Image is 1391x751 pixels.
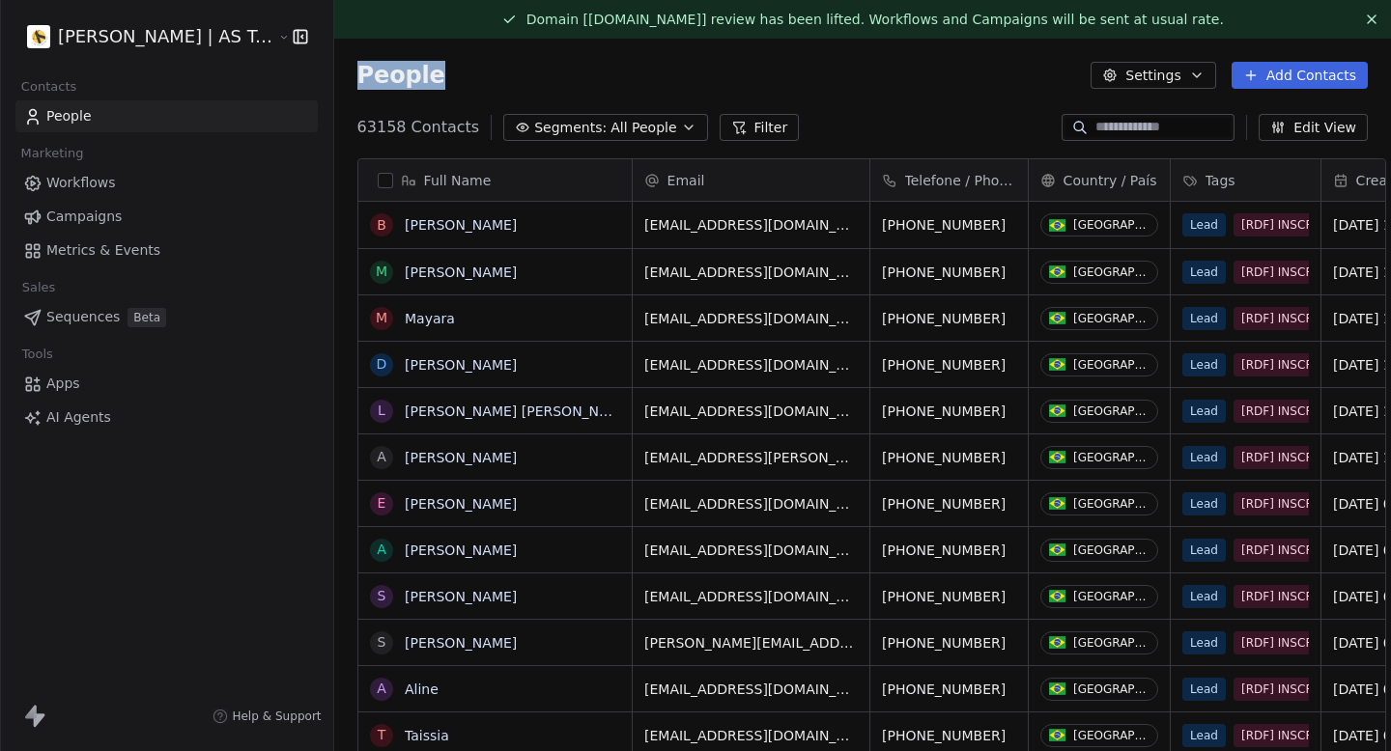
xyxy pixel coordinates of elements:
div: [GEOGRAPHIC_DATA] [1073,265,1150,279]
span: Marketing [13,139,92,168]
span: [PHONE_NUMBER] [882,448,1016,467]
div: [GEOGRAPHIC_DATA] [1073,497,1150,511]
div: [GEOGRAPHIC_DATA] [1073,590,1150,603]
span: [RDF] INSCRITAS GERAL [1234,539,1360,562]
a: [PERSON_NAME] [PERSON_NAME] [405,403,634,419]
span: [EMAIL_ADDRESS][DOMAIN_NAME] [644,541,858,560]
span: [RDF] INSCRITAS GERAL [1234,261,1360,284]
span: [EMAIL_ADDRESS][DOMAIN_NAME] [644,680,858,699]
span: Lead [1182,400,1226,423]
a: Mayara [405,311,455,326]
img: Logo%202022%20quad.jpg [27,25,50,48]
div: A [377,679,386,699]
span: Tags [1206,171,1235,190]
div: D [376,354,386,375]
a: Aline [405,681,439,697]
div: Email [633,159,869,201]
span: Country / País [1064,171,1157,190]
span: Lead [1182,539,1226,562]
a: Workflows [15,167,318,199]
span: [PHONE_NUMBER] [882,541,1016,560]
div: Full Name [358,159,632,201]
span: [PHONE_NUMBER] [882,680,1016,699]
a: [PERSON_NAME] [405,450,517,465]
div: S [377,586,385,606]
a: Taissia [405,728,449,743]
div: Tags [1171,159,1320,201]
span: Sequences [46,307,120,327]
span: [RDF] INSCRITAS GERAL [1234,585,1360,608]
span: [RDF] INSCRITAS GERAL [1234,213,1360,236]
span: Sales [14,273,64,302]
span: [PHONE_NUMBER] [882,263,1016,282]
div: Country / País [1029,159,1170,201]
span: [PERSON_NAME][EMAIL_ADDRESS][PERSON_NAME][DOMAIN_NAME] [644,633,858,653]
a: Metrics & Events [15,235,318,266]
span: People [46,106,92,126]
span: Tools [14,340,61,369]
div: M [376,308,387,328]
span: Beta [128,308,166,327]
div: S [377,632,385,653]
span: [EMAIL_ADDRESS][DOMAIN_NAME] [644,215,858,235]
a: [PERSON_NAME] [405,264,517,280]
a: [PERSON_NAME] [405,635,517,651]
span: Lead [1182,492,1226,515]
span: [EMAIL_ADDRESS][DOMAIN_NAME] [644,494,858,514]
span: [RDF] INSCRITAS GERAL [1234,678,1360,701]
span: [PHONE_NUMBER] [882,355,1016,375]
span: [EMAIL_ADDRESS][PERSON_NAME][DOMAIN_NAME] [644,448,858,467]
span: AI Agents [46,407,111,428]
span: Lead [1182,724,1226,747]
span: Workflows [46,173,116,193]
button: Filter [720,114,800,141]
div: Telefone / Phone [870,159,1028,201]
button: Add Contacts [1232,62,1368,89]
a: People [15,100,318,132]
span: Campaigns [46,207,122,227]
span: [PERSON_NAME] | AS Treinamentos [58,24,273,49]
span: [EMAIL_ADDRESS][DOMAIN_NAME] [644,402,858,421]
div: [GEOGRAPHIC_DATA] [1073,682,1150,696]
span: Lead [1182,631,1226,654]
span: Telefone / Phone [905,171,1016,190]
span: [EMAIL_ADDRESS][DOMAIN_NAME] [644,309,858,328]
span: Email [667,171,705,190]
span: [PHONE_NUMBER] [882,633,1016,653]
span: [PHONE_NUMBER] [882,402,1016,421]
span: Lead [1182,307,1226,330]
button: [PERSON_NAME] | AS Treinamentos [23,20,264,53]
a: AI Agents [15,402,318,433]
span: Lead [1182,446,1226,469]
span: [EMAIL_ADDRESS][DOMAIN_NAME] [644,587,858,606]
div: E [377,493,385,514]
div: [GEOGRAPHIC_DATA] [1073,312,1150,325]
a: [PERSON_NAME] [405,496,517,512]
span: [PHONE_NUMBER] [882,587,1016,606]
span: Lead [1182,585,1226,608]
div: [GEOGRAPHIC_DATA] [1073,218,1150,232]
a: [PERSON_NAME] [405,357,517,373]
span: [EMAIL_ADDRESS][DOMAIN_NAME] [644,263,858,282]
span: [RDF] INSCRITAS GERAL [1234,631,1360,654]
span: [PHONE_NUMBER] [882,215,1016,235]
div: [GEOGRAPHIC_DATA] [1073,636,1150,650]
span: Domain [[DOMAIN_NAME]] review has been lifted. Workflows and Campaigns will be sent at usual rate. [526,12,1224,27]
span: Full Name [424,171,492,190]
div: A [377,447,386,467]
span: [EMAIL_ADDRESS][DOMAIN_NAME] [644,355,858,375]
span: Apps [46,374,80,394]
a: Help & Support [213,709,321,724]
div: A [377,540,386,560]
span: People [357,61,445,90]
div: B [377,215,386,236]
div: [GEOGRAPHIC_DATA] [1073,543,1150,557]
a: [PERSON_NAME] [405,542,517,558]
span: [RDF] INSCRITAS GERAL [1234,724,1360,747]
span: Lead [1182,261,1226,284]
div: L [378,401,385,421]
div: M [376,262,387,282]
span: Metrics & Events [46,240,160,261]
span: [EMAIL_ADDRESS][DOMAIN_NAME] [644,726,858,745]
button: Settings [1091,62,1215,89]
